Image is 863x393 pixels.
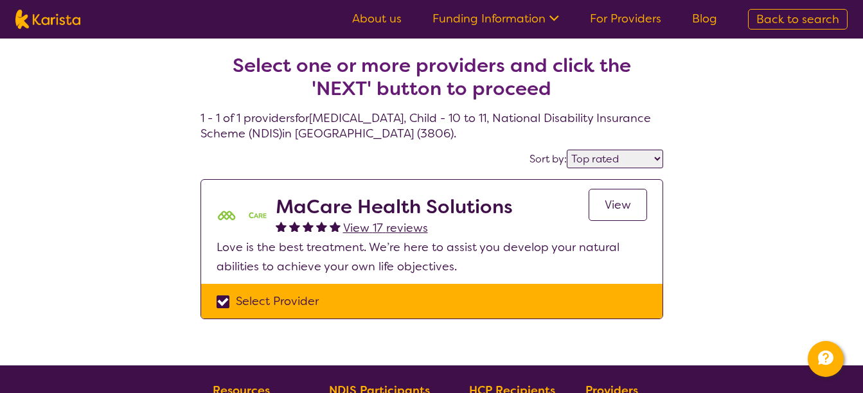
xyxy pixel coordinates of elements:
a: About us [352,11,402,26]
h2: MaCare Health Solutions [276,195,513,218]
span: View [605,197,631,213]
p: Love is the best treatment. We’re here to assist you develop your natural abilities to achieve yo... [217,238,647,276]
a: Funding Information [432,11,559,26]
img: fullstar [276,221,287,232]
button: Channel Menu [808,341,844,377]
span: View 17 reviews [343,220,428,236]
img: fullstar [303,221,314,232]
img: fullstar [316,221,327,232]
img: mgttalrdbt23wl6urpfy.png [217,195,268,238]
a: View [589,189,647,221]
h4: 1 - 1 of 1 providers for [MEDICAL_DATA] , Child - 10 to 11 , National Disability Insurance Scheme... [200,23,663,141]
img: Karista logo [15,10,80,29]
a: Back to search [748,9,848,30]
a: For Providers [590,11,661,26]
a: View 17 reviews [343,218,428,238]
img: fullstar [289,221,300,232]
h2: Select one or more providers and click the 'NEXT' button to proceed [216,54,648,100]
label: Sort by: [529,152,567,166]
span: Back to search [756,12,839,27]
a: Blog [692,11,717,26]
img: fullstar [330,221,341,232]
